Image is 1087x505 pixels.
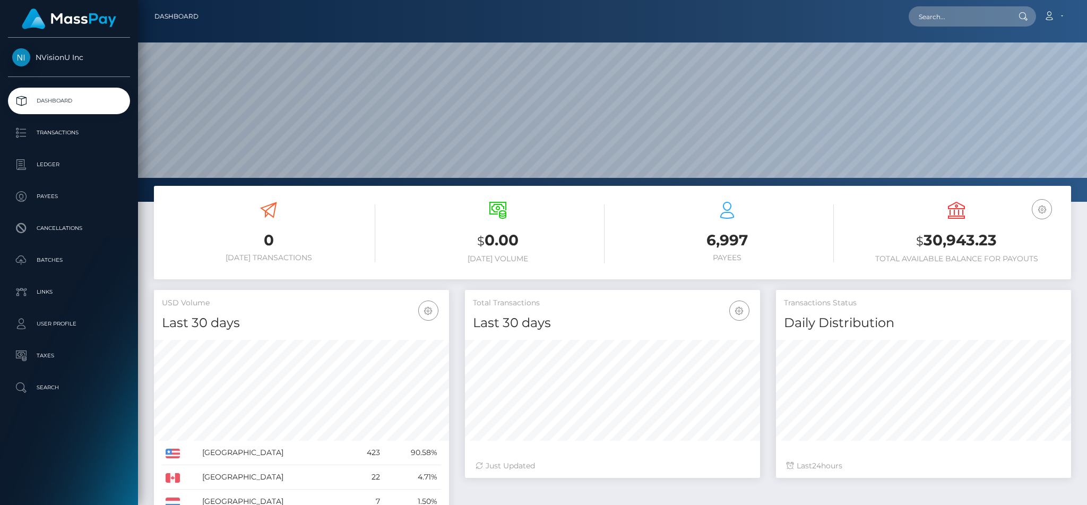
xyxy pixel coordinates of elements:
[476,460,749,472] div: Just Updated
[8,311,130,337] a: User Profile
[8,151,130,178] a: Ledger
[349,441,384,465] td: 423
[8,119,130,146] a: Transactions
[8,247,130,273] a: Batches
[12,380,126,396] p: Search
[199,441,348,465] td: [GEOGRAPHIC_DATA]
[812,461,821,470] span: 24
[349,465,384,490] td: 22
[22,8,116,29] img: MassPay Logo
[12,252,126,268] p: Batches
[162,253,375,262] h6: [DATE] Transactions
[12,93,126,109] p: Dashboard
[473,298,752,309] h5: Total Transactions
[8,343,130,369] a: Taxes
[8,279,130,305] a: Links
[477,234,485,249] small: $
[784,314,1063,332] h4: Daily Distribution
[12,284,126,300] p: Links
[12,220,126,236] p: Cancellations
[8,374,130,401] a: Search
[384,441,441,465] td: 90.58%
[850,230,1063,252] h3: 30,943.23
[12,48,30,66] img: NVisionU Inc
[162,314,441,332] h4: Last 30 days
[12,189,126,204] p: Payees
[12,125,126,141] p: Transactions
[620,230,834,251] h3: 6,997
[12,348,126,364] p: Taxes
[8,88,130,114] a: Dashboard
[916,234,924,249] small: $
[391,230,605,252] h3: 0.00
[787,460,1060,472] div: Last hours
[909,6,1008,27] input: Search...
[199,465,348,490] td: [GEOGRAPHIC_DATA]
[162,298,441,309] h5: USD Volume
[620,253,834,262] h6: Payees
[8,183,130,210] a: Payees
[8,53,130,62] span: NVisionU Inc
[8,215,130,242] a: Cancellations
[154,5,199,28] a: Dashboard
[162,230,375,251] h3: 0
[166,449,180,458] img: US.png
[384,465,441,490] td: 4.71%
[12,316,126,332] p: User Profile
[166,473,180,483] img: CA.png
[391,254,605,263] h6: [DATE] Volume
[12,157,126,173] p: Ledger
[850,254,1063,263] h6: Total Available Balance for Payouts
[473,314,752,332] h4: Last 30 days
[784,298,1063,309] h5: Transactions Status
